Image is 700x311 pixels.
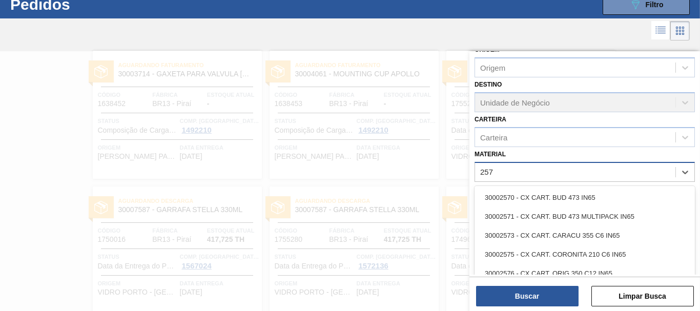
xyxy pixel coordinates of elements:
[475,116,506,123] label: Carteira
[475,151,506,158] label: Material
[475,245,695,264] div: 30002575 - CX CART. CORONITA 210 C6 IN65
[475,226,695,245] div: 30002573 - CX CART. CARACU 355 C6 IN65
[475,207,695,226] div: 30002571 - CX CART. BUD 473 MULTIPACK IN65
[475,81,502,88] label: Destino
[475,188,695,207] div: 30002570 - CX CART. BUD 473 IN65
[480,64,505,72] div: Origem
[651,21,670,40] div: Visão em Lista
[85,51,262,179] a: statusAguardando Faturamento30003714 - GAXETA PARA VALVULA [PERSON_NAME]Código1638452FábricaBR13 ...
[480,133,507,141] div: Carteira
[262,51,439,179] a: statusAguardando Faturamento30004061 - MOUNTING CUP APOLLOCódigo1638453FábricaBR13 - PiraíEstoque...
[475,264,695,283] div: 30002576 - CX CART. ORIG 350 C12 IN65
[670,21,690,40] div: Visão em Cards
[439,51,615,179] a: statusAguardando Descarga30007587 - GARRAFA STELLA 330MLCódigo1755278FábricaBR13 - PiraíEstoque a...
[646,1,664,9] span: Filtro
